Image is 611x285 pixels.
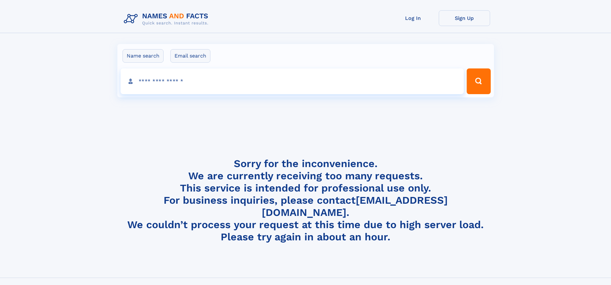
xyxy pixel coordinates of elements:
[439,10,490,26] a: Sign Up
[387,10,439,26] a: Log In
[262,194,448,218] a: [EMAIL_ADDRESS][DOMAIN_NAME]
[170,49,210,63] label: Email search
[467,68,490,94] button: Search Button
[121,10,214,28] img: Logo Names and Facts
[121,68,464,94] input: search input
[121,157,490,243] h4: Sorry for the inconvenience. We are currently receiving too many requests. This service is intend...
[123,49,164,63] label: Name search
